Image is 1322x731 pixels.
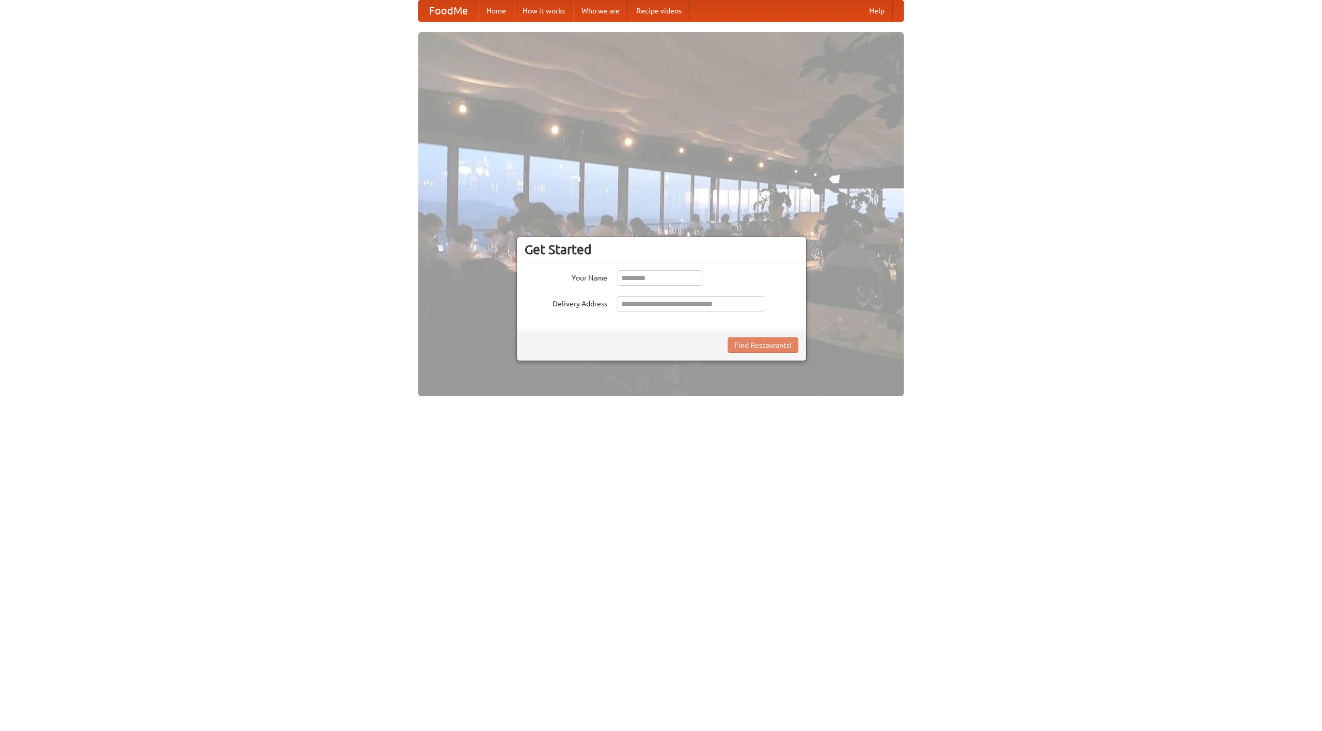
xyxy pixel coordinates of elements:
a: How it works [514,1,573,21]
h3: Get Started [525,242,798,257]
a: Help [861,1,893,21]
a: Recipe videos [628,1,690,21]
a: FoodMe [419,1,478,21]
label: Delivery Address [525,296,607,309]
a: Home [478,1,514,21]
a: Who we are [573,1,628,21]
label: Your Name [525,270,607,283]
button: Find Restaurants! [728,337,798,353]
